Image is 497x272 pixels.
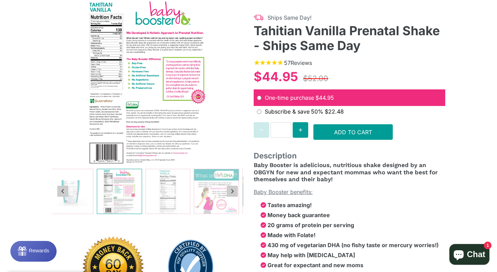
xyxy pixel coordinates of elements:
strong: Money back guarantee [267,212,330,218]
h3: Tahitian Vanilla Prenatal Shake - Ships Same Day [254,23,445,53]
inbox-online-store-chat: Shopify online store chat [447,244,491,266]
img: Tahitian Vanilla Prenatal Shake - Ships Same Day [97,169,142,214]
span: Subscribe & save [265,108,311,115]
button: Next slide [227,186,238,197]
span: original price [315,94,334,101]
span: Ships Same Day! [267,13,445,22]
strong: Made with Folate! [267,232,315,239]
input: Quantity for Tahitian Vanilla Prenatal Shake - Ships Same Day [271,122,291,138]
img: Tahitian Vanilla Prenatal Shake - Ships Same Day [243,169,287,214]
img: Tahitian Vanilla Prenatal Shake - Ships Same Day [194,169,239,214]
span: 57 reviews [284,59,312,66]
span: 50% [311,108,325,115]
strong: 20 grams of protein per serving [267,222,354,229]
span: Add to Cart [334,129,372,136]
span: Reviews [291,59,312,66]
strong: May help with [MEDICAL_DATA] [267,252,355,259]
span: Rated 4.7 out of 5 stars 57 reviews [254,59,445,68]
strong: 430 mg of vegetarian DHA (no fishy taste or mercury worries!) [267,242,439,249]
button: Previous slide [57,186,68,197]
span: Rewards [18,7,39,12]
button: Increase quantity for Tahitian Vanilla Prenatal Shake - Ships Same Day [293,122,308,138]
button: Rewards [10,241,57,262]
span: Baby Booster benefits: [254,188,313,195]
button: Add to Cart [313,124,393,140]
strong: Great for expectant and new moms [267,262,363,269]
img: Tahitian Vanilla Prenatal Shake - Ships Same Day [146,169,190,214]
div: $52.00 [301,71,330,86]
strong: Tastes amazing! [267,202,312,208]
span: Baby Booster is a [254,162,303,168]
span: recurring price [325,108,344,115]
span: One-time purchase [265,94,315,101]
h4: delicious, nutritious shake designed by an OBGYN for new and expectant mommas who want the best f... [254,162,445,183]
div: $44.95 [254,67,298,86]
img: Tahitian Vanilla Prenatal Shake - Ships Same Day [49,169,93,214]
span: Description [254,150,445,162]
